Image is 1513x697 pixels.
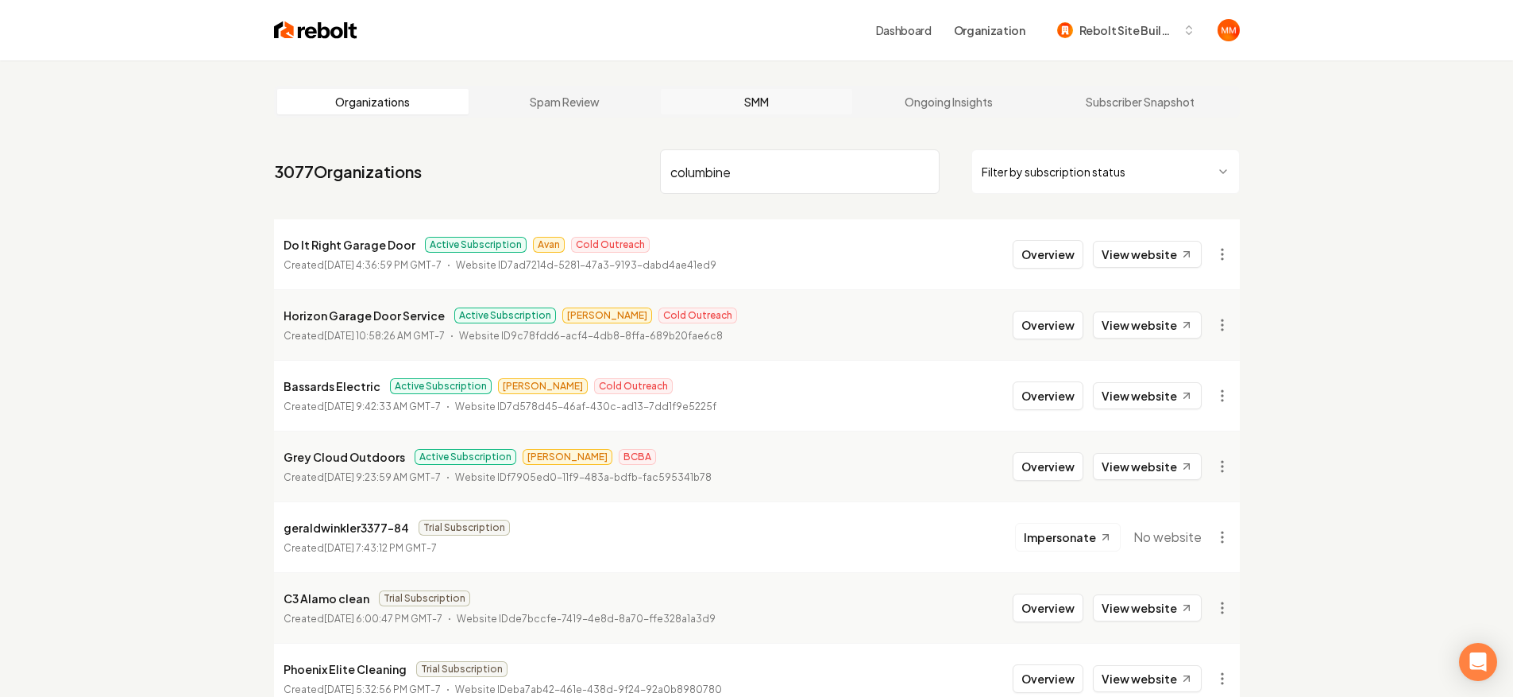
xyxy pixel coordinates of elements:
[1093,382,1202,409] a: View website
[533,237,565,253] span: Avan
[876,22,932,38] a: Dashboard
[455,470,712,486] p: Website ID f7905ed0-11f9-483a-bdfb-fac595341b78
[1459,643,1497,681] div: Open Intercom Messenger
[619,449,656,465] span: BCBA
[1044,89,1237,114] a: Subscriber Snapshot
[284,377,380,396] p: Bassards Electric
[324,542,437,554] time: [DATE] 7:43:12 PM GMT-7
[324,330,445,342] time: [DATE] 10:58:26 AM GMT-7
[419,520,510,536] span: Trial Subscription
[1013,240,1083,269] button: Overview
[284,258,442,273] p: Created
[284,540,437,556] p: Created
[425,237,527,253] span: Active Subscription
[1093,453,1202,480] a: View website
[324,471,441,483] time: [DATE] 9:23:59 AM GMT-7
[284,306,445,325] p: Horizon Garage Door Service
[379,591,470,606] span: Trial Subscription
[454,308,556,323] span: Active Subscription
[1093,241,1202,268] a: View website
[284,660,407,679] p: Phoenix Elite Cleaning
[284,235,415,254] p: Do It Right Garage Door
[324,401,441,412] time: [DATE] 9:42:33 AM GMT-7
[1079,22,1176,39] span: Rebolt Site Builder
[1013,452,1083,481] button: Overview
[1093,312,1202,339] a: View website
[658,308,737,323] span: Cold Outreach
[1013,664,1083,693] button: Overview
[324,613,442,625] time: [DATE] 6:00:47 PM GMT-7
[498,378,588,394] span: [PERSON_NAME]
[1024,529,1096,545] span: Impersonate
[284,328,445,344] p: Created
[457,611,716,627] p: Website ID de7bccfe-7419-4e8d-8a70-ffe328a1a3d9
[284,589,369,608] p: C3 Alamo clean
[274,19,357,41] img: Rebolt Logo
[459,328,723,344] p: Website ID 9c78fdd6-acf4-4db8-8ffa-689b20fae6c8
[469,89,661,114] a: Spam Review
[390,378,492,394] span: Active Subscription
[1093,594,1202,621] a: View website
[277,89,469,114] a: Organizations
[660,149,940,194] input: Search by name or ID
[571,237,650,253] span: Cold Outreach
[661,89,853,114] a: SMM
[416,661,508,677] span: Trial Subscription
[1015,523,1121,552] button: Impersonate
[1013,311,1083,339] button: Overview
[415,449,516,465] span: Active Subscription
[455,399,716,415] p: Website ID 7d578d45-46af-430c-ad13-7dd1f9e5225f
[594,378,673,394] span: Cold Outreach
[1133,528,1202,547] span: No website
[324,683,441,695] time: [DATE] 5:32:56 PM GMT-7
[1013,594,1083,622] button: Overview
[1057,22,1073,38] img: Rebolt Site Builder
[284,518,409,537] p: geraldwinkler3377-84
[1093,665,1202,692] a: View website
[944,16,1035,45] button: Organization
[284,399,441,415] p: Created
[456,258,716,273] p: Website ID 7ad7214d-5281-47a3-9193-dabd4ae41ed9
[284,447,405,467] p: Grey Cloud Outdoors
[274,161,422,183] a: 3077Organizations
[1013,381,1083,410] button: Overview
[1218,19,1240,41] img: Matthew Meyer
[562,308,652,323] span: [PERSON_NAME]
[523,449,612,465] span: [PERSON_NAME]
[284,470,441,486] p: Created
[324,259,442,271] time: [DATE] 4:36:59 PM GMT-7
[1218,19,1240,41] button: Open user button
[852,89,1044,114] a: Ongoing Insights
[284,611,442,627] p: Created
